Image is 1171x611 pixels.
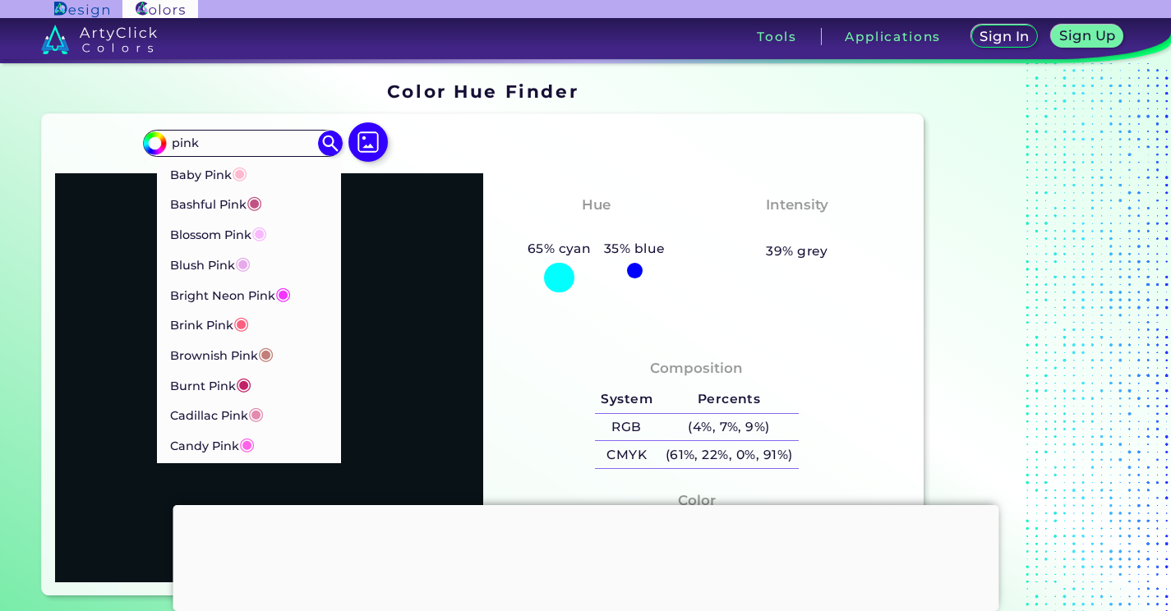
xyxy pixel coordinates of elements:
p: Blossom Pink [170,218,267,248]
img: logo_artyclick_colors_white.svg [41,25,157,54]
h5: 65% cyan [521,238,597,260]
a: Sign Up [1051,25,1124,48]
h3: Medium [758,218,836,238]
p: Bright Neon Pink [170,278,291,309]
span: ◉ [233,312,249,333]
h5: (61%, 22%, 0%, 91%) [659,441,799,468]
p: Burnt Pink [170,369,251,399]
h3: Tools [757,30,797,43]
h5: System [595,386,659,413]
h5: RGB [595,414,659,441]
input: type color.. [166,132,319,154]
span: ◉ [247,191,262,213]
span: ◉ [275,283,291,304]
h4: Hue [582,193,611,217]
span: ◉ [239,433,255,454]
p: Blush Pink [170,248,251,278]
p: Baby Pink [170,158,247,188]
h4: Composition [650,356,743,380]
h3: Applications [845,30,941,43]
span: ◉ [235,252,251,273]
h4: Color [678,489,716,512]
h5: (4%, 7%, 9%) [659,414,799,441]
p: Candy Pink [170,429,255,459]
h5: 39% grey [766,241,828,262]
iframe: Advertisement [173,505,998,607]
iframe: Advertisement [930,76,1136,602]
h5: CMYK [595,441,659,468]
p: Cadillac Pink [170,398,264,429]
a: Sign In [970,25,1039,48]
span: ◉ [251,222,267,243]
p: [PERSON_NAME] [170,459,290,489]
h4: Intensity [766,193,828,217]
h5: Sign Up [1059,29,1117,43]
p: Bashful Pink [170,187,262,218]
span: ◉ [248,402,264,424]
h5: Sign In [980,30,1030,44]
span: ◉ [236,373,251,394]
p: Brink Pink [170,308,249,338]
h3: Bluish Cyan [543,218,650,238]
img: ArtyClick Design logo [54,2,109,17]
span: ◉ [258,342,274,364]
h5: Percents [659,386,799,413]
img: icon search [318,131,343,155]
p: Brownish Pink [170,338,274,369]
h5: 35% blue [597,238,671,260]
h1: Color Hue Finder [387,79,579,103]
img: icon picture [348,122,388,162]
span: ◉ [232,162,247,183]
